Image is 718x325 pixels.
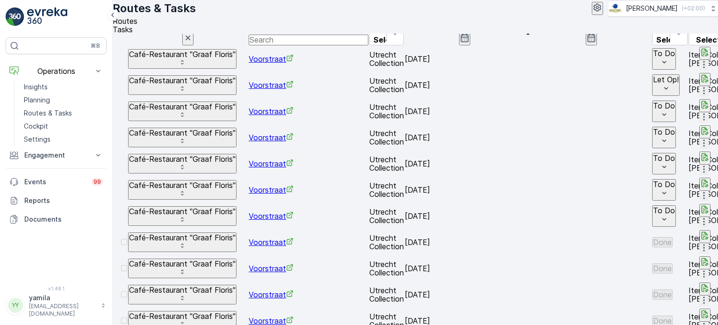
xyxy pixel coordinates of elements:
button: Café-Restaurant "Graaf Floris" [128,49,237,69]
td: [DATE] [405,151,651,176]
p: ( +02:00 ) [682,5,705,12]
td: Utrecht Collection [369,99,404,124]
p: Done [653,264,672,273]
button: To Do [652,153,676,174]
td: [DATE] [405,282,651,307]
a: Cockpit [20,120,107,133]
p: To Do [653,180,675,188]
p: To Do [653,154,675,162]
td: Utrecht Collection [369,230,404,255]
p: Café-Restaurant "Graaf Floris" [129,312,236,320]
p: Select [656,36,681,44]
a: Voorstraat [249,133,294,142]
p: [EMAIL_ADDRESS][DOMAIN_NAME] [29,303,96,318]
button: Let Op! [652,74,680,96]
a: Voorstraat [249,80,294,90]
button: To Do [652,101,676,122]
a: Voorstraat [249,185,294,195]
p: Café-Restaurant "Graaf Floris" [129,207,236,216]
img: logo_light-DOdMpM7g.png [27,7,67,26]
p: Settings [24,135,50,144]
p: Operations [24,67,88,75]
p: Events [24,177,86,187]
button: To Do [652,48,676,70]
td: [DATE] [405,177,651,202]
td: [DATE] [405,46,651,72]
p: To Do [653,128,675,136]
p: Café-Restaurant "Graaf Floris" [129,286,236,294]
a: Voorstraat [249,54,294,64]
a: Voorstraat [249,107,294,116]
a: Routes & Tasks [20,107,107,120]
td: [DATE] [405,230,651,255]
td: Utrecht Collection [369,256,404,281]
td: [DATE] [405,203,651,229]
p: To Do [653,206,675,215]
p: Café-Restaurant "Graaf Floris" [129,181,236,189]
button: To Do [652,179,676,201]
td: [DATE] [405,99,651,124]
td: [DATE] [405,125,651,150]
p: Café-Restaurant "Graaf Floris" [129,155,236,163]
input: Search [249,35,368,45]
button: Café-Restaurant "Graaf Floris" [128,75,237,95]
span: v 1.48.1 [6,286,107,291]
p: Routes & Tasks [24,108,72,118]
p: Engagement [24,151,88,160]
p: To Do [653,49,675,58]
td: Utrecht Collection [369,151,404,176]
button: Engagement [6,146,107,165]
p: Documents [24,215,103,224]
a: Events99 [6,173,107,191]
a: Insights [20,80,107,94]
img: basis-logo_rgb2x.png [609,3,622,14]
td: [DATE] [405,256,651,281]
p: Insights [24,82,48,92]
a: Voorstraat [249,159,294,168]
button: Café-Restaurant "Graaf Floris" [128,180,237,200]
a: Voorstraat [249,238,294,247]
p: yamila [29,293,96,303]
p: [PERSON_NAME] [626,4,678,13]
p: Routes & Tasks [113,1,196,16]
a: Settings [20,133,107,146]
div: YY [8,298,23,313]
a: Voorstraat [249,211,294,221]
p: Done [653,290,672,299]
td: Utrecht Collection [369,203,404,229]
button: Café-Restaurant "Graaf Floris" [128,285,237,304]
button: Café-Restaurant "Graaf Floris" [128,128,237,147]
p: ⌘B [91,42,100,50]
p: Café-Restaurant "Graaf Floris" [129,260,236,268]
button: Done [652,237,673,247]
button: To Do [652,127,676,148]
p: - [526,29,530,38]
p: Select [373,36,398,44]
p: 99 [93,178,101,186]
p: Reports [24,196,103,205]
p: Done [653,238,672,246]
p: To Do [653,101,675,110]
button: To Do [652,205,676,227]
p: Café-Restaurant "Graaf Floris" [129,102,236,111]
td: [DATE] [405,72,651,98]
a: Voorstraat [249,264,294,273]
td: Utrecht Collection [369,282,404,307]
a: Documents [6,210,107,229]
p: Café-Restaurant "Graaf Floris" [129,233,236,242]
a: Voorstraat [249,290,294,299]
p: Let Op! [653,75,679,84]
p: Café-Restaurant "Graaf Floris" [129,50,236,58]
td: Utrecht Collection [369,46,404,72]
td: Utrecht Collection [369,125,404,150]
button: Café-Restaurant "Graaf Floris" [128,232,237,252]
p: Planning [24,95,50,105]
a: Reports [6,191,107,210]
img: logo [6,7,24,26]
button: Café-Restaurant "Graaf Floris" [128,154,237,173]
